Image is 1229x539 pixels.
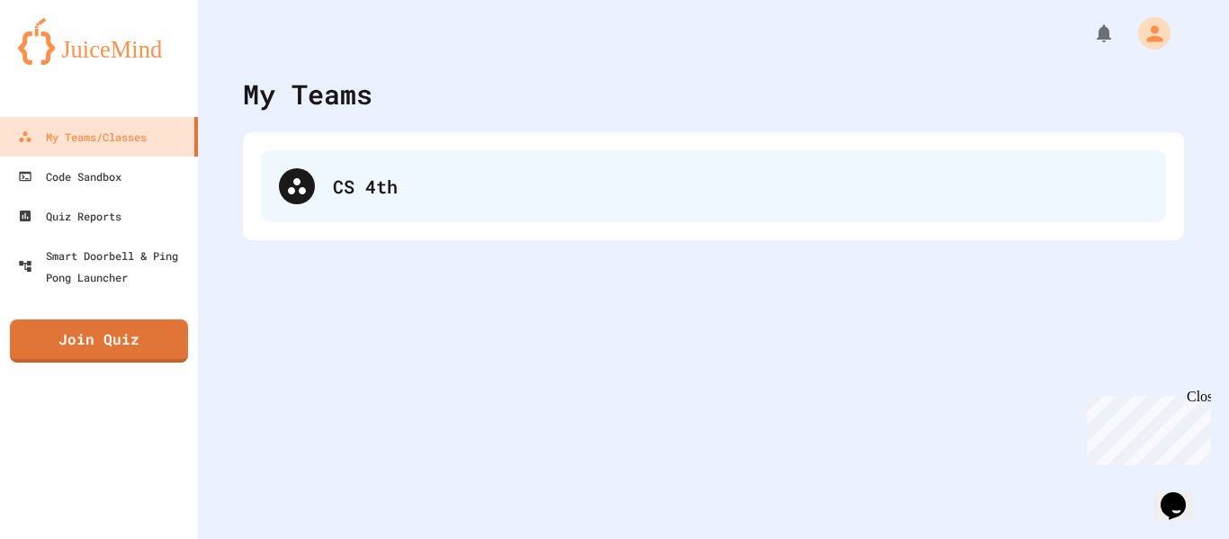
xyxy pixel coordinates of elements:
[1153,467,1211,521] iframe: chat widget
[1080,389,1211,465] iframe: chat widget
[261,150,1166,222] div: CS 4th
[7,7,124,114] div: Chat with us now!Close
[1060,18,1119,49] div: My Notifications
[1119,13,1175,54] div: My Account
[18,205,121,227] div: Quiz Reports
[10,319,188,363] a: Join Quiz
[18,126,147,148] div: My Teams/Classes
[18,166,121,187] div: Code Sandbox
[243,74,372,114] div: My Teams
[18,18,180,65] img: logo-orange.svg
[333,173,1148,200] div: CS 4th
[18,245,191,288] div: Smart Doorbell & Ping Pong Launcher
